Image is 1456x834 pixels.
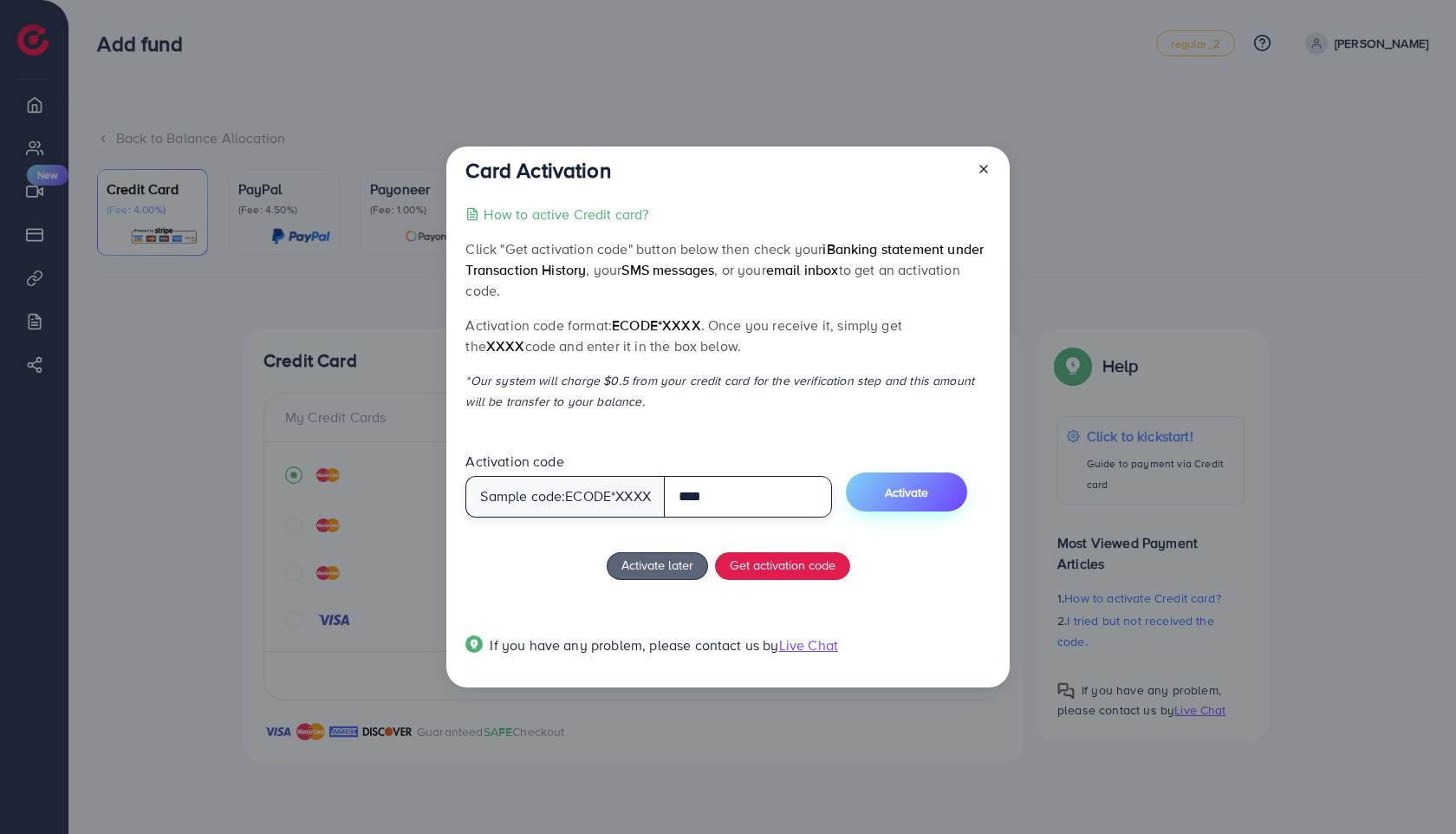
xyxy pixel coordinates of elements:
span: Live Chat [779,635,838,655]
label: Activation code [465,452,563,472]
span: ecode [565,486,611,506]
p: How to active Credit card? [484,204,648,225]
span: iBanking statement under Transaction History [465,239,984,279]
button: Get activation code [715,552,850,580]
iframe: Chat [1382,756,1443,821]
span: Activate later [621,556,693,574]
span: email inbox [766,260,839,279]
div: Sample code: *XXXX [465,476,665,518]
span: SMS messages [621,260,714,279]
h3: Card Activation [465,158,610,183]
span: If you have any problem, please contact us by [490,635,778,655]
span: Activate [885,484,928,501]
img: Popup guide [465,635,483,653]
span: ecode*XXXX [612,316,701,335]
span: Get activation code [730,556,835,574]
p: Click "Get activation code" button below then check your , your , or your to get an activation code. [465,238,990,301]
button: Activate [846,472,967,511]
p: *Our system will charge $0.5 from your credit card for the verification step and this amount will... [465,370,990,412]
p: Activation code format: . Once you receive it, simply get the code and enter it in the box below. [465,315,990,356]
span: XXXX [486,336,525,355]
button: Activate later [607,552,708,580]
